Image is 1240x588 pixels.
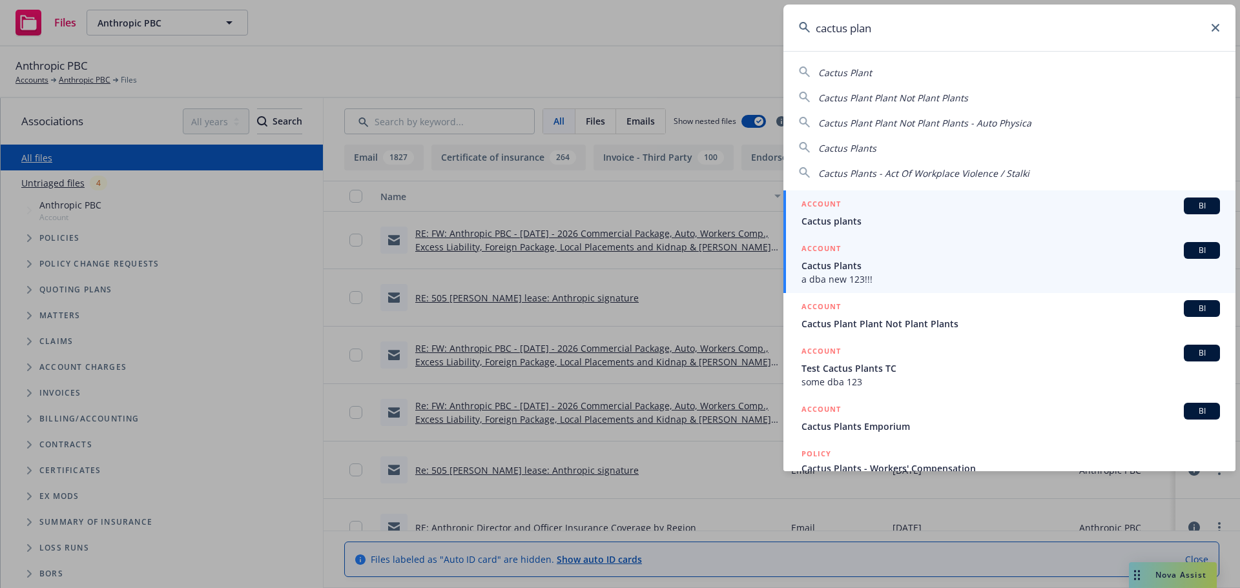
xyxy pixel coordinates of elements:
span: BI [1189,405,1215,417]
a: ACCOUNTBICactus Plantsa dba new 123!!! [783,235,1235,293]
span: Cactus Plant Plant Not Plant Plants [801,317,1220,330]
h5: ACCOUNT [801,403,841,418]
span: Test Cactus Plants TC [801,361,1220,375]
span: Cactus Plants [801,259,1220,272]
h5: ACCOUNT [801,198,841,213]
h5: ACCOUNT [801,300,841,316]
span: Cactus Plants Emporium [801,420,1220,433]
span: Cactus Plant [818,66,872,79]
input: Search... [783,5,1235,51]
span: Cactus Plants - Act Of Workplace Violence / Stalki [818,167,1029,179]
span: Cactus plants [801,214,1220,228]
a: ACCOUNTBITest Cactus Plants TCsome dba 123 [783,338,1235,396]
a: ACCOUNTBICactus plants [783,190,1235,235]
a: ACCOUNTBICactus Plant Plant Not Plant Plants [783,293,1235,338]
span: BI [1189,245,1215,256]
h5: ACCOUNT [801,345,841,360]
span: Cactus Plants - Workers' Compensation [801,461,1220,475]
h5: POLICY [801,447,831,460]
span: BI [1189,303,1215,314]
span: Cactus Plants [818,142,876,154]
span: Cactus Plant Plant Not Plant Plants - Auto Physica [818,117,1031,129]
span: BI [1189,200,1215,212]
a: POLICYCactus Plants - Workers' Compensation [783,440,1235,496]
span: some dba 123 [801,375,1220,389]
span: BI [1189,347,1215,359]
span: Cactus Plant Plant Not Plant Plants [818,92,968,104]
h5: ACCOUNT [801,242,841,258]
a: ACCOUNTBICactus Plants Emporium [783,396,1235,440]
span: a dba new 123!!! [801,272,1220,286]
